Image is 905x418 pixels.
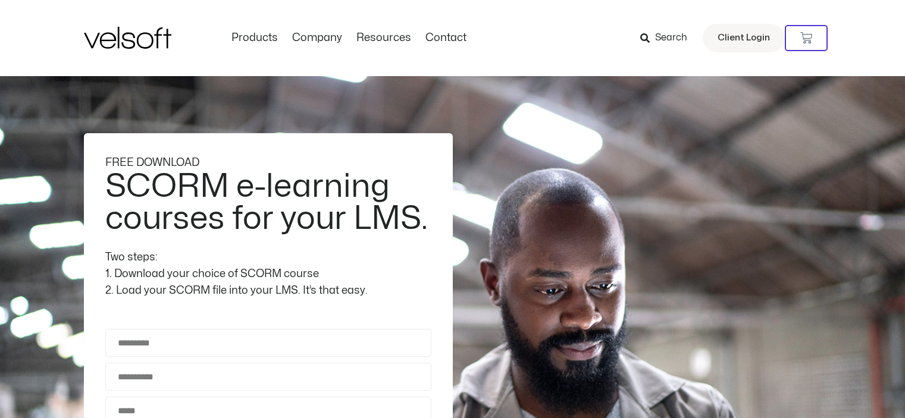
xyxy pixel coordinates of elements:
[655,30,687,46] span: Search
[224,32,474,45] nav: Menu
[418,32,474,45] a: ContactMenu Toggle
[718,30,770,46] span: Client Login
[703,24,785,52] a: Client Login
[105,282,431,299] div: 2. Load your SCORM file into your LMS. It’s that easy.
[84,27,171,49] img: Velsoft Training Materials
[640,28,696,48] a: Search
[105,171,428,235] h2: SCORM e-learning courses for your LMS.
[105,266,431,282] div: 1. Download your choice of SCORM course
[285,32,349,45] a: CompanyMenu Toggle
[224,32,285,45] a: ProductsMenu Toggle
[105,155,431,171] div: FREE DOWNLOAD
[105,249,431,266] div: Two steps:
[349,32,418,45] a: ResourcesMenu Toggle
